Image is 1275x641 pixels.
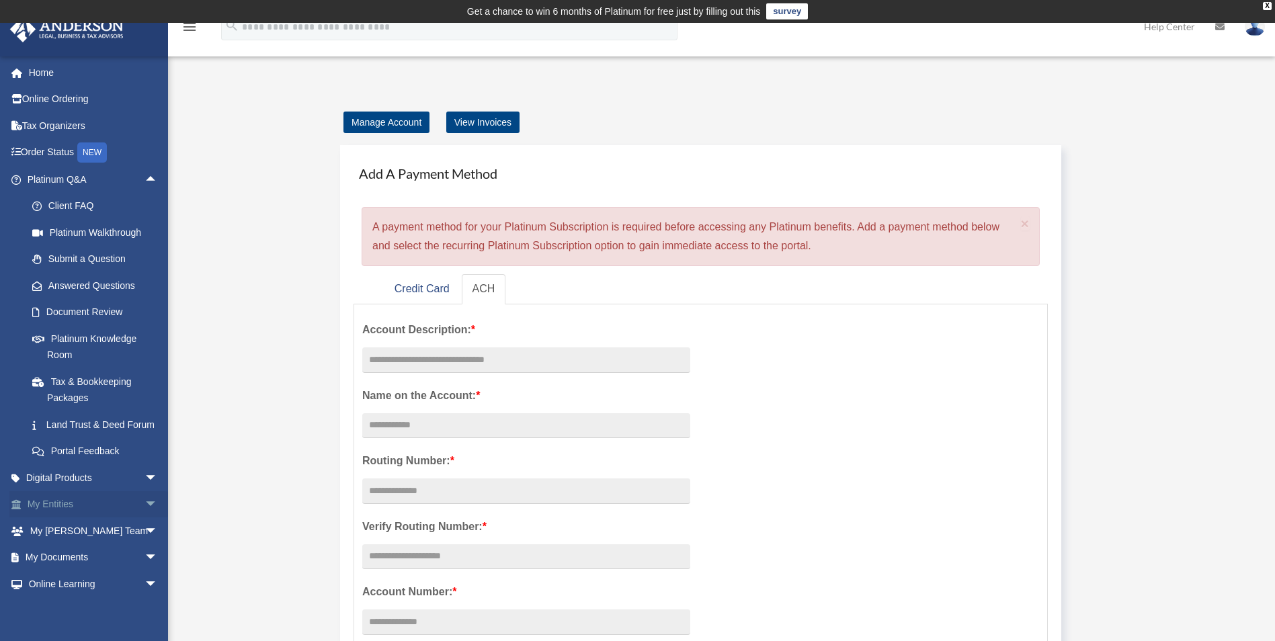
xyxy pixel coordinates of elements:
span: arrow_drop_down [145,544,171,572]
a: Portal Feedback [19,438,178,465]
a: Digital Productsarrow_drop_down [9,464,178,491]
a: Platinum Knowledge Room [19,325,178,368]
a: Document Review [19,299,178,326]
label: Account Description: [362,320,690,339]
a: Platinum Q&Aarrow_drop_up [9,166,178,193]
label: Name on the Account: [362,386,690,405]
a: My Entitiesarrow_drop_down [9,491,178,518]
i: menu [181,19,198,35]
label: Routing Number: [362,452,690,470]
a: ACH [462,274,506,304]
span: arrow_drop_down [145,570,171,598]
a: Manage Account [343,112,429,133]
a: Online Learningarrow_drop_down [9,570,178,597]
a: View Invoices [446,112,520,133]
span: arrow_drop_down [145,517,171,545]
a: My [PERSON_NAME] Teamarrow_drop_down [9,517,178,544]
a: Tax Organizers [9,112,178,139]
div: Get a chance to win 6 months of Platinum for free just by filling out this [467,3,761,19]
a: Credit Card [384,274,460,304]
a: Platinum Walkthrough [19,219,178,246]
a: menu [181,24,198,35]
div: close [1263,2,1272,10]
label: Verify Routing Number: [362,517,690,536]
a: Submit a Question [19,246,178,273]
div: A payment method for your Platinum Subscription is required before accessing any Platinum benefit... [362,207,1040,266]
a: Answered Questions [19,272,178,299]
a: Order StatusNEW [9,139,178,167]
h4: Add A Payment Method [354,159,1048,188]
button: Close [1021,216,1030,230]
div: NEW [77,142,107,163]
a: My Documentsarrow_drop_down [9,544,178,571]
img: User Pic [1245,17,1265,36]
img: Anderson Advisors Platinum Portal [6,16,128,42]
span: arrow_drop_up [145,166,171,194]
a: Land Trust & Deed Forum [19,411,178,438]
i: search [224,18,239,33]
a: Home [9,59,178,86]
span: arrow_drop_down [145,464,171,492]
label: Account Number: [362,583,690,601]
a: Tax & Bookkeeping Packages [19,368,178,411]
span: arrow_drop_down [145,491,171,519]
a: Client FAQ [19,193,178,220]
span: × [1021,216,1030,231]
a: survey [766,3,808,19]
a: Online Ordering [9,86,178,113]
